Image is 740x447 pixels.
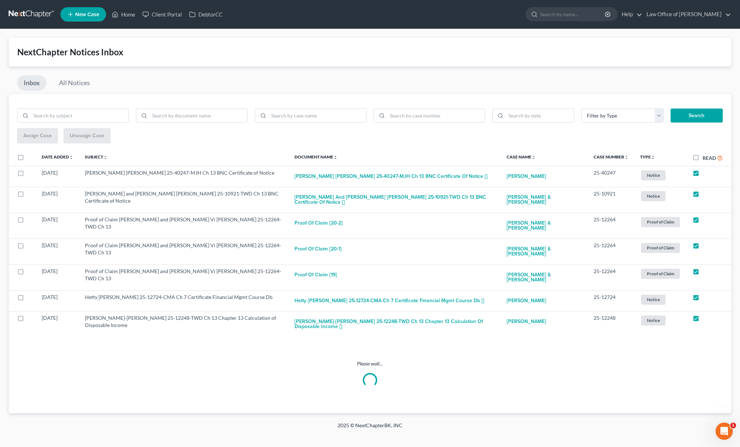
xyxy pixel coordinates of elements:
a: Case Numberunfold_more [594,154,629,160]
td: [DATE] [36,239,79,264]
a: Date Addedunfold_more [42,154,73,160]
a: Proof of Claim [640,242,681,254]
a: Case Nameunfold_more [507,154,536,160]
button: [PERSON_NAME] [PERSON_NAME] 25-40247-MJH Ch 13 BNC Certificate of Notice [] [294,169,488,184]
td: [DATE] [36,311,79,337]
a: [PERSON_NAME] & [PERSON_NAME] [507,216,582,235]
a: Subjectunfold_more [85,154,108,160]
a: Document Nameunfold_more [294,154,338,160]
i: unfold_more [103,155,108,160]
a: Inbox [17,75,46,91]
td: [PERSON_NAME] and [PERSON_NAME] [PERSON_NAME] 25-10921-TWD Ch 13 BNC Certificate of Notice [79,187,289,213]
a: [PERSON_NAME] & [PERSON_NAME] [507,242,582,261]
span: Proof of Claim [641,269,680,278]
a: [PERSON_NAME] & [PERSON_NAME] [507,268,582,287]
i: unfold_more [333,155,338,160]
td: Proof of Claim [PERSON_NAME] and [PERSON_NAME] Vi [PERSON_NAME] 25-12264-TWD Ch 13 [79,213,289,239]
a: Notice [640,169,681,181]
td: [DATE] [36,187,79,213]
span: New Case [75,12,99,17]
a: [PERSON_NAME] [507,294,546,308]
td: 25-12264 [588,213,634,239]
button: Search [671,109,723,123]
span: Notice [641,295,666,304]
a: Proof of Claim [640,216,681,228]
td: [DATE] [36,264,79,290]
a: [PERSON_NAME] & [PERSON_NAME] [507,190,582,209]
a: [PERSON_NAME] [507,169,546,184]
span: Notice [641,191,666,201]
label: Read [703,154,716,162]
a: Proof of Claim [640,268,681,280]
td: [PERSON_NAME]-[PERSON_NAME] 25-12248-TWD Ch 13 Chapter 13 Calculation of Disposable Income [79,311,289,337]
button: Proof of Claim [20-2] [294,216,343,230]
span: Proof of Claim [641,243,680,253]
button: [PERSON_NAME] and [PERSON_NAME] [PERSON_NAME] 25-10921-TWD Ch 13 BNC Certificate of Notice [] [294,190,495,209]
i: unfold_more [69,155,73,160]
a: All Notices [52,75,96,91]
input: Search by date [506,109,574,123]
span: Notice [641,315,666,325]
a: [PERSON_NAME] [507,314,546,329]
td: 25-10921 [588,187,634,213]
iframe: Intercom live chat [716,423,733,440]
i: unfold_more [624,155,629,160]
a: Home [108,8,139,21]
i: unfold_more [531,155,536,160]
a: Notice [640,190,681,202]
a: Notice [640,314,681,326]
td: [DATE] [36,290,79,311]
span: Proof of Claim [641,217,680,227]
span: 1 [730,423,736,428]
td: 25-12264 [588,264,634,290]
td: [DATE] [36,213,79,239]
input: Search by name... [540,8,606,21]
td: [DATE] [36,166,79,187]
input: Search by document name [150,109,247,123]
button: Hetty [PERSON_NAME] 25-12724-CMA Ch 7 Certificate Financial Mgmt Course Db [] [294,294,484,308]
input: Search by subject [31,109,128,123]
td: Proof of Claim [PERSON_NAME] and [PERSON_NAME] Vi [PERSON_NAME] 25-12264-TWD Ch 13 [79,239,289,264]
p: Please wait... [17,360,723,367]
a: Notice [640,294,681,305]
td: Proof of Claim [PERSON_NAME] and [PERSON_NAME] Vi [PERSON_NAME] 25-12264-TWD Ch 13 [79,264,289,290]
td: 25-12724 [588,290,634,311]
a: DebtorCC [186,8,226,21]
a: Typeunfold_more [640,154,655,160]
td: [PERSON_NAME] [PERSON_NAME] 25-40247-MJH Ch 13 BNC Certificate of Notice [79,166,289,187]
span: Notice [641,170,666,180]
a: Client Portal [139,8,186,21]
td: 25-40247 [588,166,634,187]
a: Law Office of [PERSON_NAME] [643,8,731,21]
input: Search by case number [387,109,485,123]
div: NextChapter Notices Inbox [17,46,723,58]
td: Hetty [PERSON_NAME] 25-12724-CMA Ch 7 Certificate Financial Mgmt Course Db [79,290,289,311]
div: 2025 © NextChapterBK, INC [165,422,575,435]
button: Proof of Claim [19] [294,268,337,282]
td: 25-12264 [588,239,634,264]
i: unfold_more [651,155,655,160]
td: 25-12248 [588,311,634,337]
button: Proof of Claim [20-1] [294,242,342,256]
a: Help [618,8,642,21]
button: [PERSON_NAME]-[PERSON_NAME] 25-12248-TWD Ch 13 Chapter 13 Calculation of Disposable Income [] [294,314,495,334]
input: Search by case name [269,109,366,123]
